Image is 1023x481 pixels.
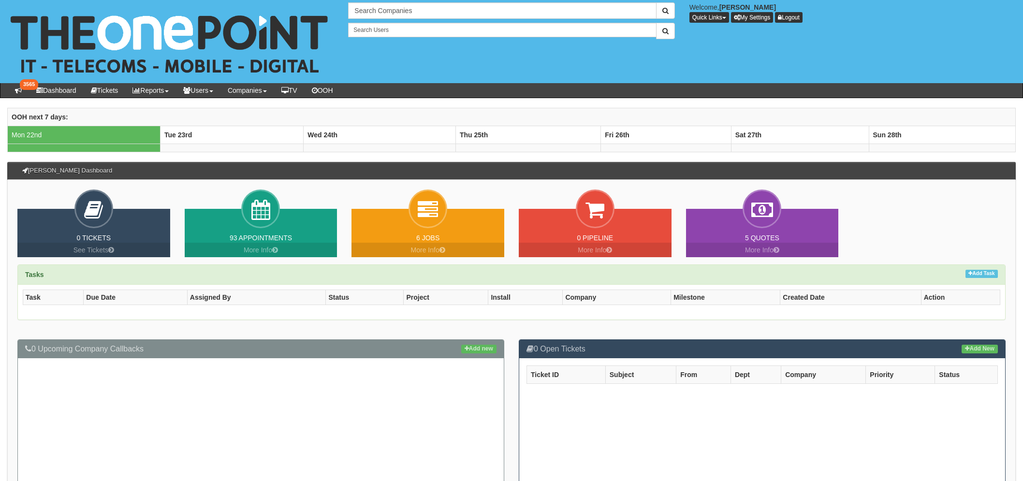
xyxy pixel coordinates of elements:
[962,345,998,353] a: Add New
[8,126,161,144] td: Mon 22nd
[780,290,921,305] th: Created Date
[682,2,1023,23] div: Welcome,
[29,83,84,98] a: Dashboard
[731,126,869,144] th: Sat 27th
[25,271,44,278] strong: Tasks
[921,290,1000,305] th: Action
[220,83,274,98] a: Companies
[719,3,776,11] b: [PERSON_NAME]
[404,290,488,305] th: Project
[676,366,731,384] th: From
[274,83,305,98] a: TV
[866,366,935,384] th: Priority
[731,366,781,384] th: Dept
[125,83,176,98] a: Reports
[869,126,1015,144] th: Sun 28th
[671,290,780,305] th: Milestone
[935,366,998,384] th: Status
[185,243,337,257] a: More Info
[187,290,326,305] th: Assigned By
[161,126,304,144] th: Tue 23rd
[519,243,672,257] a: More Info
[781,366,866,384] th: Company
[416,234,439,242] a: 6 Jobs
[461,345,497,353] a: Add new
[605,366,676,384] th: Subject
[25,345,497,353] h3: 0 Upcoming Company Callbacks
[305,83,340,98] a: OOH
[20,79,38,90] span: 3565
[84,290,188,305] th: Due Date
[731,12,774,23] a: My Settings
[230,234,292,242] a: 93 Appointments
[563,290,671,305] th: Company
[686,243,839,257] a: More Info
[304,126,456,144] th: Wed 24th
[17,243,170,257] a: See Tickets
[965,270,998,278] a: Add Task
[8,108,1016,126] th: OOH next 7 days:
[348,23,656,37] input: Search Users
[84,83,126,98] a: Tickets
[348,2,656,19] input: Search Companies
[601,126,731,144] th: Fri 26th
[577,234,613,242] a: 0 Pipeline
[526,345,998,353] h3: 0 Open Tickets
[488,290,563,305] th: Install
[351,243,504,257] a: More Info
[176,83,220,98] a: Users
[17,162,117,179] h3: [PERSON_NAME] Dashboard
[23,290,84,305] th: Task
[77,234,111,242] a: 0 Tickets
[527,366,606,384] th: Ticket ID
[745,234,779,242] a: 5 Quotes
[456,126,601,144] th: Thu 25th
[689,12,729,23] button: Quick Links
[326,290,404,305] th: Status
[775,12,803,23] a: Logout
